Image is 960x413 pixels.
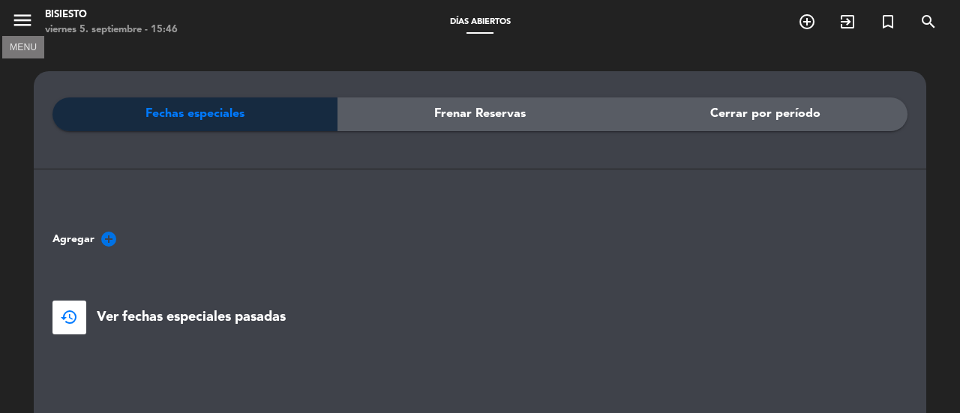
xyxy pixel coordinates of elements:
[11,9,34,31] i: menu
[145,104,244,124] span: Fechas especiales
[434,104,526,124] span: Frenar Reservas
[838,13,856,31] i: exit_to_app
[45,22,178,37] div: viernes 5. septiembre - 15:46
[442,18,518,26] span: Días abiertos
[97,307,286,328] span: Ver fechas especiales pasadas
[2,40,44,53] div: MENU
[52,301,86,334] button: restore
[919,13,937,31] i: search
[45,7,178,22] div: Bisiesto
[100,230,118,248] i: add_circle
[11,9,34,37] button: menu
[710,104,820,124] span: Cerrar por período
[798,13,816,31] i: add_circle_outline
[60,308,78,326] span: restore
[879,13,897,31] i: turned_in_not
[52,231,94,248] span: Agregar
